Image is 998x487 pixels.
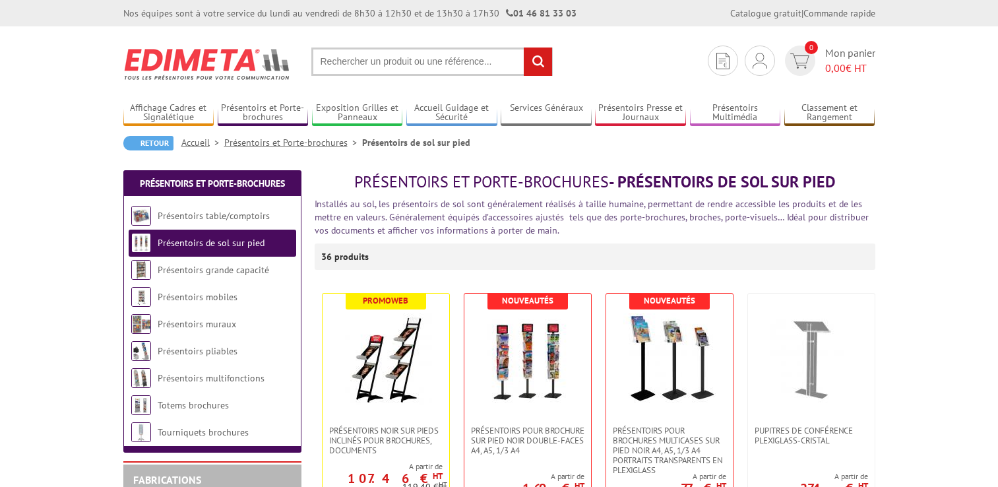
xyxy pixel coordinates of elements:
[181,137,224,148] a: Accueil
[158,318,236,330] a: Présentoirs muraux
[765,313,858,406] img: Pupitres de conférence plexiglass-cristal
[753,53,767,69] img: devis rapide
[158,372,265,384] a: Présentoirs multifonctions
[340,313,432,405] img: Présentoirs NOIR sur pieds inclinés pour brochures, documents
[123,7,577,20] div: Nos équipes sont à votre service du lundi au vendredi de 8h30 à 12h30 et de 13h30 à 17h30
[482,313,574,406] img: Présentoirs pour brochure sur pied NOIR double-faces A4, A5, 1/3 A4
[595,102,686,124] a: Présentoirs Presse et Journaux
[158,345,237,357] a: Présentoirs pliables
[123,136,173,150] a: Retour
[730,7,801,19] a: Catalogue gratuit
[312,102,403,124] a: Exposition Grilles et Panneaux
[644,295,695,306] b: Nouveautés
[782,46,875,76] a: devis rapide 0 Mon panier 0,00€ HT
[755,426,868,445] span: Pupitres de conférence plexiglass-cristal
[158,237,265,249] a: Présentoirs de sol sur pied
[158,426,249,438] a: Tourniquets brochures
[131,314,151,334] img: Présentoirs muraux
[606,426,733,475] a: Présentoirs pour brochures multicases sur pied NOIR A4, A5, 1/3 A4 Portraits transparents en plex...
[315,174,875,191] h1: - Présentoirs de sol sur pied
[522,471,584,482] span: A partir de
[825,61,846,75] span: 0,00
[321,243,371,270] p: 36 produits
[464,426,591,455] a: Présentoirs pour brochure sur pied NOIR double-faces A4, A5, 1/3 A4
[158,291,237,303] a: Présentoirs mobiles
[131,422,151,442] img: Tourniquets brochures
[748,426,875,445] a: Pupitres de conférence plexiglass-cristal
[131,260,151,280] img: Présentoirs grande capacité
[362,136,470,149] li: Présentoirs de sol sur pied
[613,426,726,475] span: Présentoirs pour brochures multicases sur pied NOIR A4, A5, 1/3 A4 Portraits transparents en plex...
[131,233,151,253] img: Présentoirs de sol sur pied
[506,7,577,19] strong: 01 46 81 33 03
[790,53,809,69] img: devis rapide
[123,102,214,124] a: Affichage Cadres et Signalétique
[471,426,584,455] span: Présentoirs pour brochure sur pied NOIR double-faces A4, A5, 1/3 A4
[140,178,285,189] a: Présentoirs et Porte-brochures
[158,399,229,411] a: Totems brochures
[690,102,781,124] a: Présentoirs Multimédia
[311,48,553,76] input: Rechercher un produit ou une référence...
[323,461,443,472] span: A partir de
[825,61,875,76] span: € HT
[348,474,443,482] p: 107.46 €
[501,102,592,124] a: Services Généraux
[363,295,408,306] b: Promoweb
[323,426,449,455] a: Présentoirs NOIR sur pieds inclinés pour brochures, documents
[131,395,151,415] img: Totems brochures
[123,40,292,88] img: Edimeta
[623,313,716,406] img: Présentoirs pour brochures multicases sur pied NOIR A4, A5, 1/3 A4 Portraits transparents en plex...
[730,7,875,20] div: |
[315,198,869,236] font: Installés au sol, les présentoirs de sol sont généralement réalisés à taille humaine, permettant ...
[218,102,309,124] a: Présentoirs et Porte-brochures
[825,46,875,76] span: Mon panier
[803,7,875,19] a: Commande rapide
[800,471,868,482] span: A partir de
[524,48,552,76] input: rechercher
[131,206,151,226] img: Présentoirs table/comptoirs
[784,102,875,124] a: Classement et Rangement
[681,471,726,482] span: A partir de
[805,41,818,54] span: 0
[224,137,362,148] a: Présentoirs et Porte-brochures
[131,368,151,388] img: Présentoirs multifonctions
[131,341,151,361] img: Présentoirs pliables
[354,172,609,192] span: Présentoirs et Porte-brochures
[158,264,269,276] a: Présentoirs grande capacité
[433,471,443,482] sup: HT
[158,210,270,222] a: Présentoirs table/comptoirs
[716,53,730,69] img: devis rapide
[329,426,443,455] span: Présentoirs NOIR sur pieds inclinés pour brochures, documents
[406,102,497,124] a: Accueil Guidage et Sécurité
[502,295,553,306] b: Nouveautés
[131,287,151,307] img: Présentoirs mobiles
